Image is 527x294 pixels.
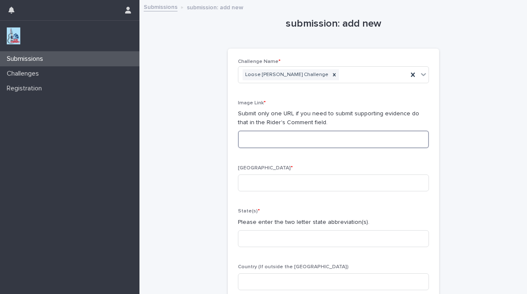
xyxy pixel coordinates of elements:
p: submission: add new [187,2,243,11]
p: Submit only one URL if you need to submit supporting evidence do that in the Rider's Comment field. [238,109,429,127]
p: Registration [3,84,49,93]
p: Submissions [3,55,50,63]
span: Challenge Name [238,59,281,64]
p: Challenges [3,70,46,78]
span: Country (If outside the [GEOGRAPHIC_DATA]) [238,264,349,269]
h1: submission: add new [228,18,439,30]
span: Image Link [238,101,266,106]
div: Loose [PERSON_NAME] Challenge [243,69,330,81]
span: State(s) [238,209,260,214]
p: Please enter the two letter state abbreviation(s). [238,218,429,227]
span: [GEOGRAPHIC_DATA] [238,166,293,171]
a: Submissions [144,2,177,11]
img: jxsLJbdS1eYBI7rVAS4p [7,27,20,44]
